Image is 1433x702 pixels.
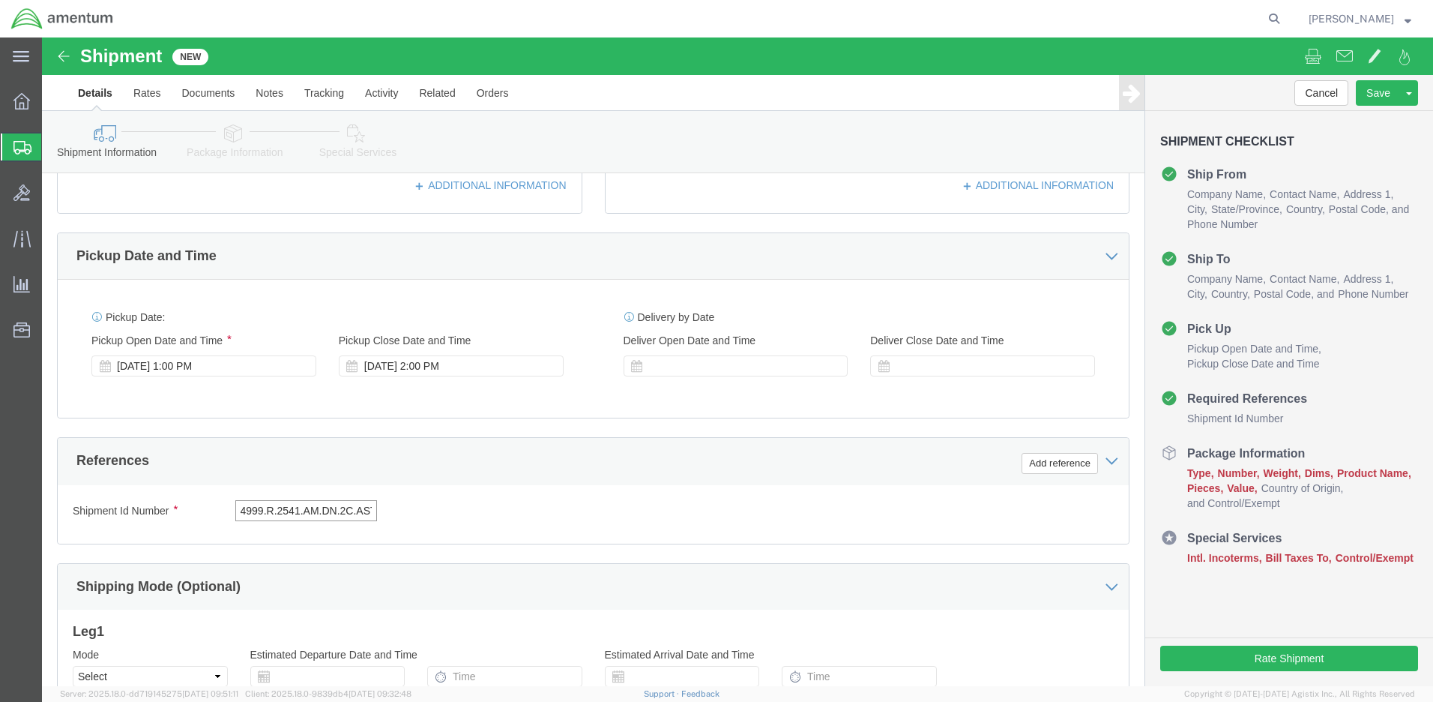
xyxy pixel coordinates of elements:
span: Client: 2025.18.0-9839db4 [245,689,411,698]
span: [DATE] 09:32:48 [349,689,411,698]
img: logo [10,7,114,30]
a: Feedback [681,689,719,698]
button: [PERSON_NAME] [1308,10,1412,28]
span: Server: 2025.18.0-dd719145275 [60,689,238,698]
span: Copyright © [DATE]-[DATE] Agistix Inc., All Rights Reserved [1184,688,1415,700]
span: Ronald Pineda [1309,10,1394,27]
a: Support [644,689,681,698]
iframe: FS Legacy Container [42,37,1433,686]
span: [DATE] 09:51:11 [182,689,238,698]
